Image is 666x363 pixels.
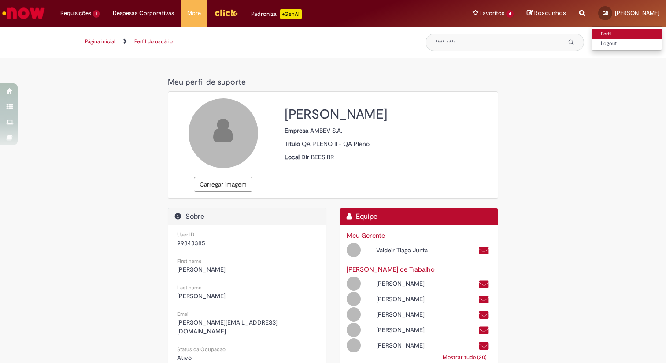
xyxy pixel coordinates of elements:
h2: Equipe [347,213,491,221]
a: Enviar um e-mail para Diego.Montebruni@ab-inbev.com [478,310,489,320]
a: Perfil [592,29,662,39]
a: Página inicial [85,38,115,45]
strong: Título [285,140,302,148]
strong: Empresa [285,127,310,135]
div: Padroniza [251,9,302,19]
div: [PERSON_NAME] [370,341,458,350]
h3: Meu Gerente [347,232,491,240]
a: Enviar um e-mail para Valdeir.Junta@ab-inbev.com [478,246,489,256]
span: Despesas Corporativas [113,9,174,18]
h3: [PERSON_NAME] de Trabalho [347,266,491,273]
small: Email [177,311,190,318]
div: Valdeir Tiago Junta [370,246,458,254]
a: Logout [592,39,662,49]
div: Open Profile: Diego Silva Montebruni [340,306,459,322]
span: Requisições [60,9,91,18]
button: Carregar imagem [194,177,252,192]
span: [PERSON_NAME][EMAIL_ADDRESS][DOMAIN_NAME] [177,318,277,335]
small: First name [177,258,202,265]
div: Open Profile: Eloa Cardozo Augusto [340,337,459,352]
a: Perfil do usuário [134,38,173,45]
span: 1 [93,10,100,18]
span: Dir BEES BR [301,153,334,161]
a: Enviar um e-mail para Eloa.CardozoAugusto@AB-inbev.com [478,341,489,351]
span: Meu perfil de suporte [168,77,246,87]
a: Enviar um e-mail para Alexandre.Gobbo@AB-inbev.com [478,295,489,305]
small: Last name [177,284,202,291]
span: AMBEV S.A. [310,127,342,135]
h2: Sobre [175,213,319,221]
p: +GenAi [280,9,302,19]
span: [PERSON_NAME] [177,266,226,273]
div: [PERSON_NAME] [370,310,458,319]
a: Rascunhos [527,9,566,18]
div: Open Profile: Eduardo Vieira [340,322,459,337]
span: QA PLENO II - QA Pleno [302,140,370,148]
div: [PERSON_NAME] [370,295,458,303]
span: 99843385 [177,239,205,247]
a: Enviar um e-mail para Eduardo.Vieira@AB-inbev.com [478,326,489,336]
div: Open Profile: Alex Pereira de Oliveira [340,275,459,291]
strong: Local [285,153,301,161]
a: Enviar um e-mail para alex.oliveira@ab-inbev.com [478,279,489,289]
span: GB [603,10,608,16]
span: Ativo [177,354,192,362]
span: 4 [506,10,514,18]
span: More [187,9,201,18]
small: User ID [177,231,194,238]
div: [PERSON_NAME] [370,326,458,334]
img: ServiceNow [1,4,46,22]
div: Open Profile: Valdeir Tiago Junta [340,242,459,257]
div: Open Profile: Alexandre Gobbo [340,291,459,306]
small: Status da Ocupação [177,346,226,353]
img: click_logo_yellow_360x200.png [214,6,238,19]
ul: Trilhas de página [82,34,412,50]
div: [PERSON_NAME] [370,279,458,288]
span: Favoritos [480,9,504,18]
span: Rascunhos [534,9,566,17]
h2: [PERSON_NAME] [285,107,491,122]
span: [PERSON_NAME] [615,9,659,17]
span: [PERSON_NAME] [177,292,226,300]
